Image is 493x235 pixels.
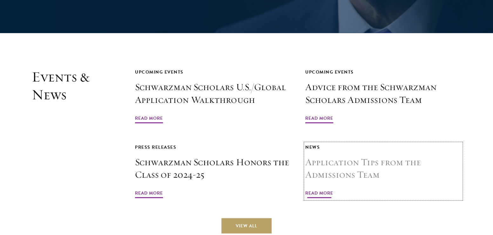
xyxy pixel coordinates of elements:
[305,156,461,182] h3: Application Tips from the Admissions Team
[135,81,291,106] h3: Schwarzman Scholars U.S./Global Application Walkthrough
[305,189,333,199] span: Read More
[135,143,291,151] div: Press Releases
[305,81,461,106] h3: Advice from the Schwarzman Scholars Admissions Team
[135,68,291,76] div: Upcoming Events
[305,68,461,76] div: Upcoming Events
[32,68,103,199] h2: Events & News
[135,114,163,124] span: Read More
[305,68,461,124] a: Upcoming Events Advice from the Schwarzman Scholars Admissions Team Read More
[135,189,163,199] span: Read More
[135,68,291,124] a: Upcoming Events Schwarzman Scholars U.S./Global Application Walkthrough Read More
[305,143,461,199] a: News Application Tips from the Admissions Team Read More
[305,114,333,124] span: Read More
[135,156,291,182] h3: Schwarzman Scholars Honors the Class of 2024-25
[305,143,461,151] div: News
[221,218,272,233] a: View All
[135,143,291,199] a: Press Releases Schwarzman Scholars Honors the Class of 2024-25 Read More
